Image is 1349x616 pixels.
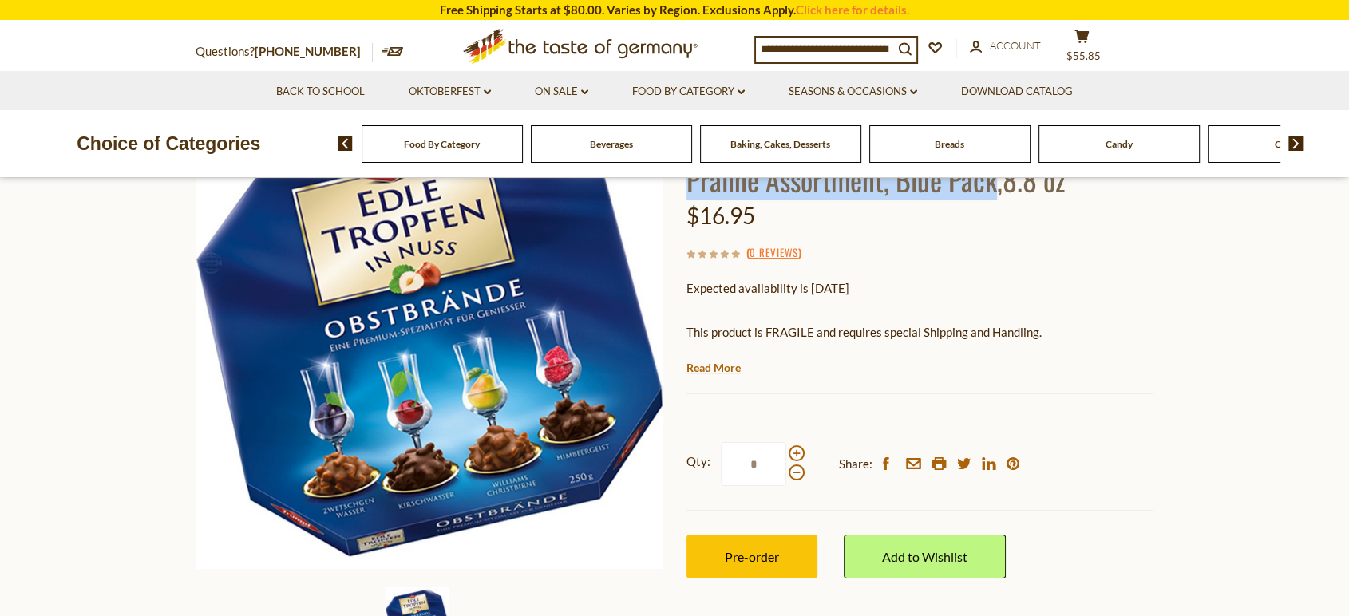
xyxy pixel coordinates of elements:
[789,83,917,101] a: Seasons & Occasions
[686,278,1153,298] p: Expected availability is [DATE]
[535,83,588,101] a: On Sale
[686,202,755,229] span: $16.95
[796,2,909,17] a: Click here for details.
[961,83,1073,101] a: Download Catalog
[686,360,741,376] a: Read More
[686,452,710,472] strong: Qty:
[702,354,1153,374] li: We will ship this product in heat-protective, cushioned packaging and ice during warm weather mon...
[196,41,373,62] p: Questions?
[338,136,353,151] img: previous arrow
[632,83,745,101] a: Food By Category
[686,322,1153,342] p: This product is FRAGILE and requires special Shipping and Handling.
[935,138,964,150] a: Breads
[746,244,801,260] span: ( )
[404,138,480,150] a: Food By Category
[844,535,1006,578] a: Add to Wishlist
[990,39,1041,52] span: Account
[686,535,817,578] button: Pre-order
[970,38,1041,55] a: Account
[409,83,491,101] a: Oktoberfest
[196,102,663,569] img: Trumpf "Fruit Brandy" Hazelnut Praline Assortment, Blue Pack,8.8 oz
[1066,49,1101,62] span: $55.85
[686,125,1153,197] h1: Trumpf "Fruit [PERSON_NAME]" Hazelnut Praline Assortment, Blue Pack,8.8 oz
[721,442,786,486] input: Qty:
[1275,138,1302,150] a: Cereal
[1106,138,1133,150] a: Candy
[839,454,872,474] span: Share:
[255,44,361,58] a: [PHONE_NUMBER]
[1288,136,1304,151] img: next arrow
[730,138,830,150] a: Baking, Cakes, Desserts
[725,549,779,564] span: Pre-order
[276,83,365,101] a: Back to School
[750,244,798,262] a: 0 Reviews
[590,138,633,150] a: Beverages
[1058,29,1106,69] button: $55.85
